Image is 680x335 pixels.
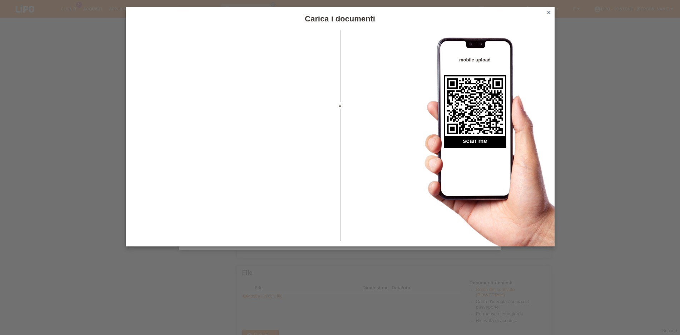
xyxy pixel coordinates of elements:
[126,14,555,23] h1: Carica i documenti
[546,10,552,15] i: close
[544,9,554,17] a: close
[444,57,506,62] h4: mobile upload
[444,137,506,148] h2: scan me
[328,102,353,109] span: o
[137,48,328,227] iframe: Upload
